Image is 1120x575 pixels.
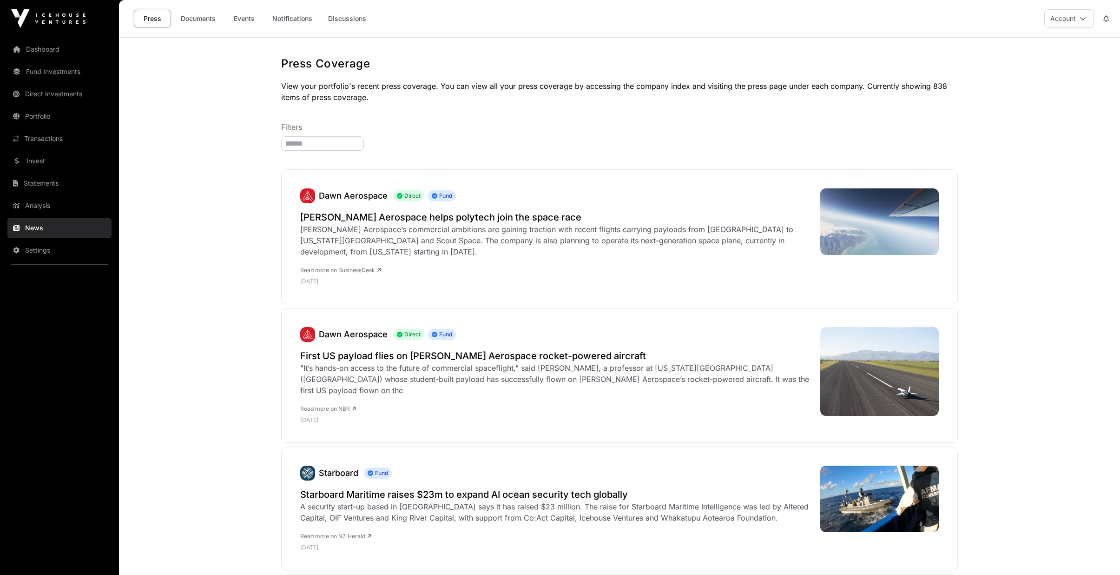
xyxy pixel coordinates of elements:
img: Icehouse Ventures Logo [11,9,86,28]
a: Starboard Maritime raises $23m to expand AI ocean security tech globally [300,488,811,501]
a: Direct Investments [7,84,112,104]
a: Notifications [266,10,318,27]
span: Fund [364,468,392,479]
a: Read more on NBR [300,405,356,412]
a: Statements [7,173,112,194]
p: [DATE] [300,278,811,285]
p: [DATE] [300,416,811,424]
a: Invest [7,151,112,171]
img: Dawn-Icon.svg [300,188,315,203]
p: Filters [281,121,958,133]
div: [PERSON_NAME] Aerospace’s commercial ambitions are gaining traction with recent flights carrying ... [300,224,811,257]
img: Starboard-Favicon.svg [300,466,315,481]
a: Discussions [322,10,372,27]
iframe: Chat Widget [1074,530,1120,575]
a: Dawn Aerospace [319,191,388,201]
a: Starboard [300,466,315,481]
img: DGVVI57CDNBRLF6J5A5ONJP5UI.jpg [820,466,939,532]
a: Dawn Aerospace [300,327,315,342]
a: Portfolio [7,106,112,127]
span: Fund [428,329,456,340]
div: A security start-up based in [GEOGRAPHIC_DATA] says it has raised $23 million. The raise for Star... [300,501,811,523]
a: Events [225,10,263,27]
img: Dawn-Aerospace-Aurora-with-Cal-Poly-Payload-Landed-on-Tawhaki-Runway_5388.jpeg [820,327,939,416]
img: Dawn-Aerospace-Cal-Poly-flight.jpg [820,188,939,255]
p: View your portfolio's recent press coverage. You can view all your press coverage by accessing th... [281,80,958,103]
a: Dawn Aerospace [300,188,315,203]
button: Account [1044,9,1094,28]
a: Fund Investments [7,61,112,82]
a: Dawn Aerospace [319,329,388,339]
a: [PERSON_NAME] Aerospace helps polytech join the space race [300,211,811,224]
a: First US payload flies on [PERSON_NAME] Aerospace rocket-powered aircraft [300,349,811,362]
a: News [7,218,112,238]
a: Dashboard [7,39,112,60]
span: Direct [393,329,424,340]
span: Direct [393,190,424,201]
a: Starboard [319,468,358,478]
div: "It’s hands-on access to the future of commercial spaceflight," said [PERSON_NAME], a professor a... [300,362,811,396]
img: Dawn-Icon.svg [300,327,315,342]
a: Transactions [7,128,112,149]
h1: Press Coverage [281,56,958,71]
a: Documents [175,10,222,27]
a: Read more on NZ Herald [300,533,371,540]
span: Fund [428,190,456,201]
p: [DATE] [300,544,811,551]
a: Press [134,10,171,27]
a: Settings [7,240,112,261]
a: Read more on BusinessDesk [300,267,381,274]
a: Analysis [7,195,112,216]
